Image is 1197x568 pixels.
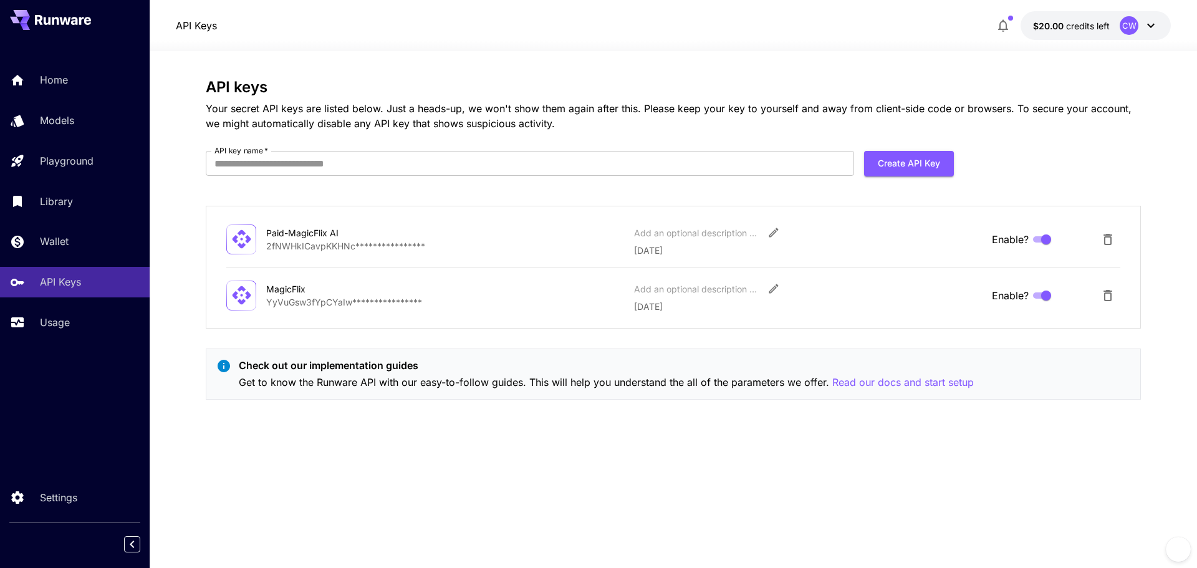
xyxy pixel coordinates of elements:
span: Enable? [992,232,1029,247]
div: Collapse sidebar [133,533,150,556]
a: API Keys [176,18,217,33]
h3: API keys [206,79,1141,96]
p: [DATE] [634,244,982,257]
p: Playground [40,153,94,168]
div: CW [1120,16,1138,35]
span: credits left [1066,21,1110,31]
div: Add an optional description or comment [634,282,759,296]
span: $20.00 [1033,21,1066,31]
div: MagicFlix [266,282,391,296]
button: Delete API Key [1095,283,1120,308]
nav: breadcrumb [176,18,217,33]
p: Models [40,113,74,128]
span: Enable? [992,288,1029,303]
button: Edit [762,221,785,244]
button: Create API Key [864,151,954,176]
div: Add an optional description or comment [634,226,759,239]
p: Settings [40,490,77,505]
button: Delete API Key [1095,227,1120,252]
div: $19.998 [1033,19,1110,32]
p: API Keys [40,274,81,289]
p: Usage [40,315,70,330]
p: Library [40,194,73,209]
p: Your secret API keys are listed below. Just a heads-up, we won't show them again after this. Plea... [206,101,1141,131]
button: Edit [762,277,785,300]
button: Collapse sidebar [124,536,140,552]
p: Wallet [40,234,69,249]
p: [DATE] [634,300,982,313]
p: Check out our implementation guides [239,358,974,373]
p: Home [40,72,68,87]
p: Get to know the Runware API with our easy-to-follow guides. This will help you understand the all... [239,375,974,390]
button: Read our docs and start setup [832,375,974,390]
label: API key name [214,145,268,156]
button: $19.998CW [1021,11,1171,40]
div: Paid-MagicFlix AI [266,226,391,239]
